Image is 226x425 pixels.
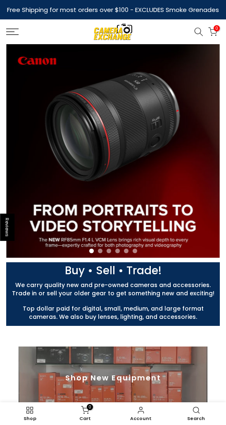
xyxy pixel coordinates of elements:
span: Cart [62,416,109,421]
p: Buy • Sell • Trade! [2,266,224,275]
li: Page dot 2 [98,249,102,253]
li: Page dot 4 [115,249,120,253]
p: We carry quality new and pre-owned cameras and accessories. Trade in or sell your older gear to g... [2,281,224,297]
a: Account [113,404,169,423]
span: Shop [6,416,53,421]
li: Page dot 5 [124,249,128,253]
span: Search [173,416,220,421]
a: 0 Cart [57,404,113,423]
li: Page dot 1 [89,249,94,253]
span: 0 [87,404,93,410]
p: Top dollar paid for digital, small, medium, and large format cameras. We also buy lenses, lightin... [2,304,224,321]
span: Account [117,416,164,421]
strong: Free Shipping for most orders over $100 - EXCLUDES Smoke Grenades [7,5,219,14]
a: Shop [2,404,57,423]
span: 0 [214,25,220,31]
a: Search [169,404,224,423]
a: 0 [208,27,217,36]
li: Page dot 6 [133,249,137,253]
li: Page dot 3 [107,249,111,253]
